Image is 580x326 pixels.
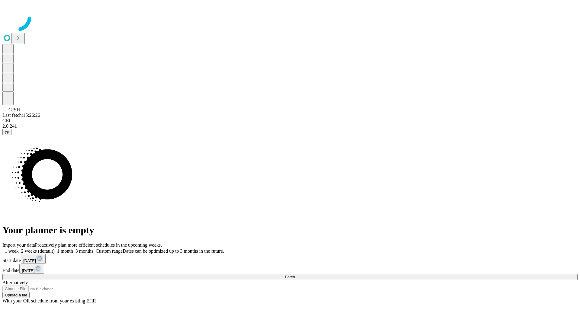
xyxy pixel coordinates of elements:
[23,258,36,263] span: [DATE]
[2,280,28,285] span: Alternatively
[2,225,578,236] h1: Your planner is empty
[2,113,40,118] span: Last fetch: 15:26:26
[5,248,19,254] span: 1 week
[2,274,578,280] button: Fetch
[2,264,578,274] div: End date
[123,248,224,254] span: Dates can be optimized up to 3 months in the future.
[2,118,578,123] div: GEI
[5,130,9,134] span: @
[19,264,44,274] button: [DATE]
[57,248,73,254] span: 1 month
[285,275,295,279] span: Fetch
[2,292,30,298] button: Upload a file
[76,248,93,254] span: 3 months
[8,107,20,112] span: GJSH
[2,254,578,264] div: Start date
[2,298,96,303] span: With your OR schedule from your existing EHR
[35,242,162,248] span: Proactively plan more efficient schedules in the upcoming weeks.
[21,248,55,254] span: 2 weeks (default)
[2,242,35,248] span: Import your data
[96,248,123,254] span: Custom range
[2,123,578,129] div: 2.0.241
[2,129,11,135] button: @
[22,268,34,273] span: [DATE]
[21,254,46,264] button: [DATE]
